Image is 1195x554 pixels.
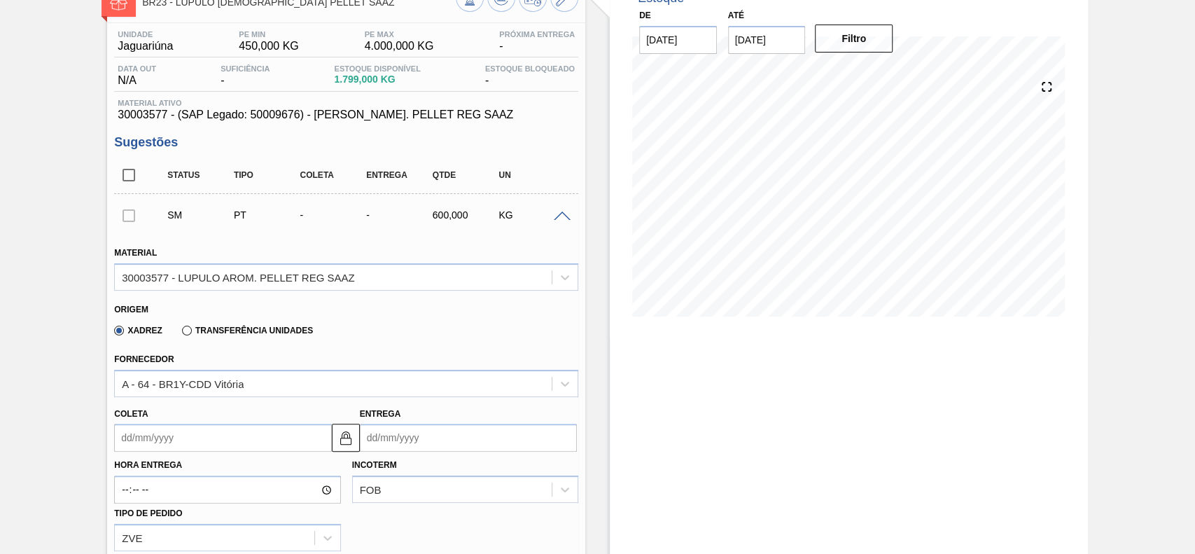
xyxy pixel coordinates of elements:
[114,455,340,476] label: Hora Entrega
[182,326,313,335] label: Transferência Unidades
[114,135,578,150] h3: Sugestões
[118,40,173,53] span: Jaguariúna
[334,64,420,73] span: Estoque Disponível
[495,170,568,180] div: UN
[296,170,369,180] div: Coleta
[482,64,578,87] div: -
[365,40,434,53] span: 4.000,000 KG
[239,40,298,53] span: 450,000 KG
[337,429,354,446] img: locked
[365,30,434,39] span: PE MAX
[499,30,575,39] span: Próxima Entrega
[122,271,354,283] div: 30003577 - LUPULO AROM. PELLET REG SAAZ
[495,209,568,221] div: KG
[639,11,651,20] label: De
[363,209,435,221] div: -
[122,378,244,389] div: A - 64 - BR1Y-CDD Vitória
[114,248,157,258] label: Material
[429,170,502,180] div: Qtde
[334,74,420,85] span: 1.799,000 KG
[360,409,401,419] label: Entrega
[230,209,303,221] div: Pedido de Transferência
[114,305,148,314] label: Origem
[352,460,397,470] label: Incoterm
[360,424,577,452] input: dd/mm/yyyy
[728,11,744,20] label: Até
[815,25,893,53] button: Filtro
[118,30,173,39] span: Unidade
[360,484,382,496] div: FOB
[118,64,156,73] span: Data out
[296,209,369,221] div: -
[639,26,717,54] input: dd/mm/yyyy
[114,508,182,518] label: Tipo de pedido
[230,170,303,180] div: Tipo
[217,64,273,87] div: -
[429,209,502,221] div: 600,000
[114,424,331,452] input: dd/mm/yyyy
[114,64,160,87] div: N/A
[728,26,806,54] input: dd/mm/yyyy
[114,354,174,364] label: Fornecedor
[239,30,298,39] span: PE MIN
[496,30,578,53] div: -
[485,64,575,73] span: Estoque Bloqueado
[114,409,148,419] label: Coleta
[332,424,360,452] button: locked
[164,170,237,180] div: Status
[221,64,270,73] span: Suficiência
[122,532,142,543] div: ZVE
[118,99,575,107] span: Material ativo
[114,326,162,335] label: Xadrez
[363,170,435,180] div: Entrega
[164,209,237,221] div: Sugestão Manual
[118,109,575,121] span: 30003577 - (SAP Legado: 50009676) - [PERSON_NAME]. PELLET REG SAAZ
